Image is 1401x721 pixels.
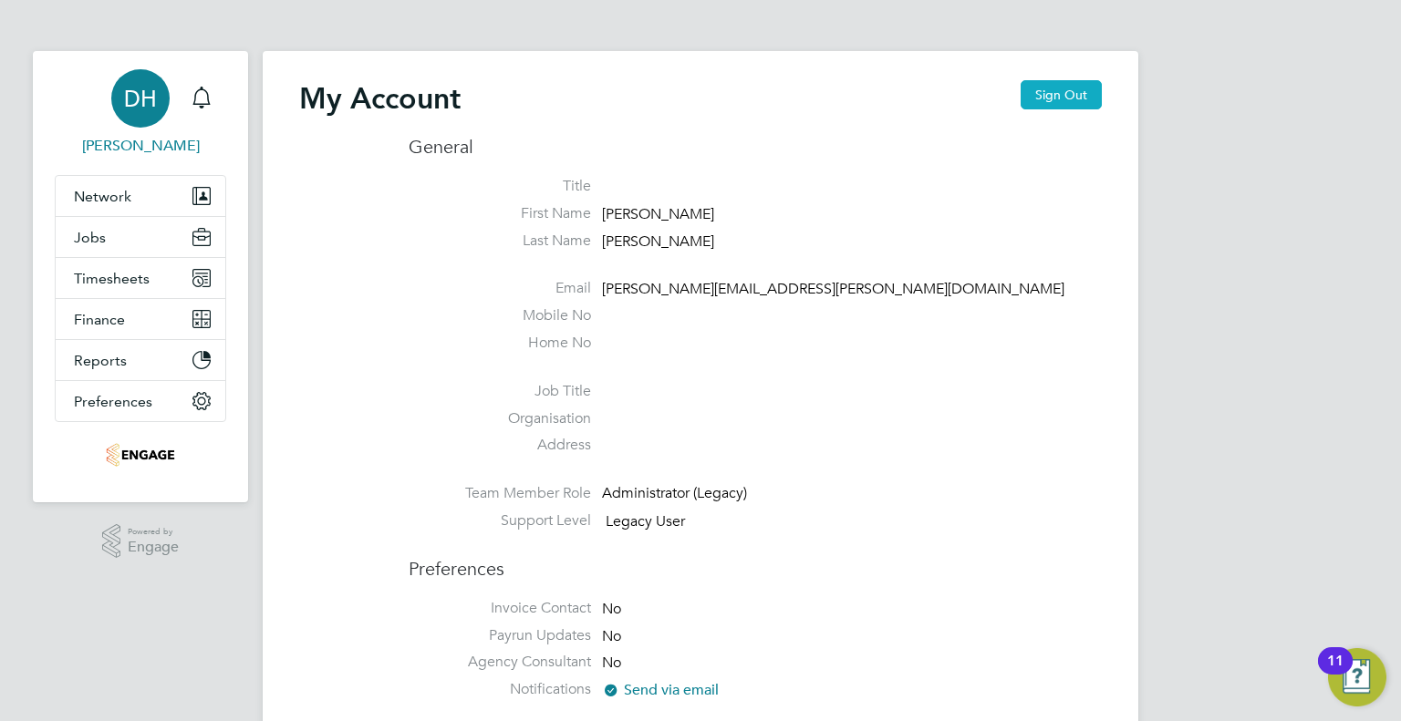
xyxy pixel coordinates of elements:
[602,205,714,223] span: [PERSON_NAME]
[409,135,1102,159] h3: General
[74,188,131,205] span: Network
[74,393,152,410] span: Preferences
[56,340,225,380] button: Reports
[409,484,591,503] label: Team Member Role
[128,540,179,555] span: Engage
[602,654,621,673] span: No
[55,69,226,157] a: DH[PERSON_NAME]
[409,177,591,196] label: Title
[409,382,591,401] label: Job Title
[602,600,621,618] span: No
[409,204,591,223] label: First Name
[55,135,226,157] span: Danielle Harris
[74,229,106,246] span: Jobs
[33,51,248,502] nav: Main navigation
[106,440,175,469] img: jdr-logo-retina.png
[602,232,714,251] span: [PERSON_NAME]
[409,334,591,353] label: Home No
[299,80,461,117] h2: My Account
[74,352,127,369] span: Reports
[56,381,225,421] button: Preferences
[102,524,180,559] a: Powered byEngage
[1327,661,1344,685] div: 11
[409,511,591,530] label: Support Level
[602,281,1064,299] span: [PERSON_NAME][EMAIL_ADDRESS][PERSON_NAME][DOMAIN_NAME]
[128,524,179,540] span: Powered by
[409,626,591,645] label: Payrun Updates
[409,539,1102,581] h3: Preferences
[74,311,125,328] span: Finance
[56,258,225,298] button: Timesheets
[409,279,591,298] label: Email
[56,299,225,339] button: Finance
[409,409,591,428] label: Organisation
[602,627,621,645] span: No
[409,306,591,325] label: Mobile No
[409,232,591,251] label: Last Name
[606,512,685,530] span: Legacy User
[124,87,157,110] span: DH
[56,176,225,216] button: Network
[74,270,150,287] span: Timesheets
[602,484,775,503] div: Administrator (Legacy)
[409,680,591,699] label: Notifications
[602,681,719,699] span: Send via email
[1328,648,1386,706] button: Open Resource Center, 11 new notifications
[409,436,591,455] label: Address
[56,217,225,257] button: Jobs
[409,653,591,672] label: Agency Consultant
[409,599,591,618] label: Invoice Contact
[1021,80,1102,109] button: Sign Out
[55,440,226,469] a: Go to home page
